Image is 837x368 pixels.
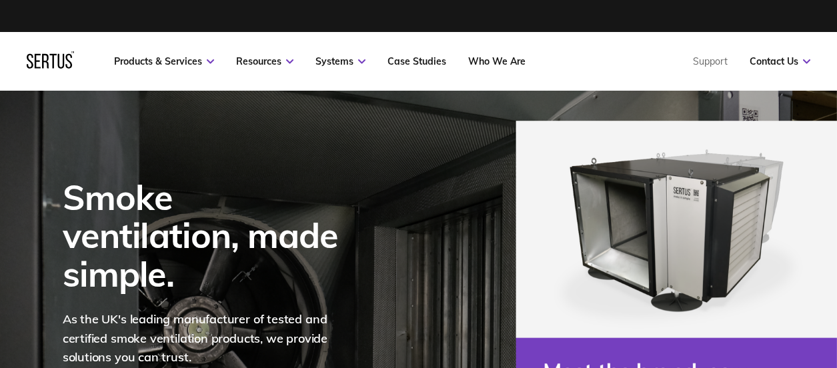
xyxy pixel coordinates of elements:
[468,55,526,67] a: Who We Are
[114,55,214,67] a: Products & Services
[750,55,810,67] a: Contact Us
[63,178,356,293] div: Smoke ventilation, made simple.
[236,55,293,67] a: Resources
[387,55,446,67] a: Case Studies
[315,55,365,67] a: Systems
[63,310,356,367] p: As the UK's leading manufacturer of tested and certified smoke ventilation products, we provide s...
[693,55,728,67] a: Support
